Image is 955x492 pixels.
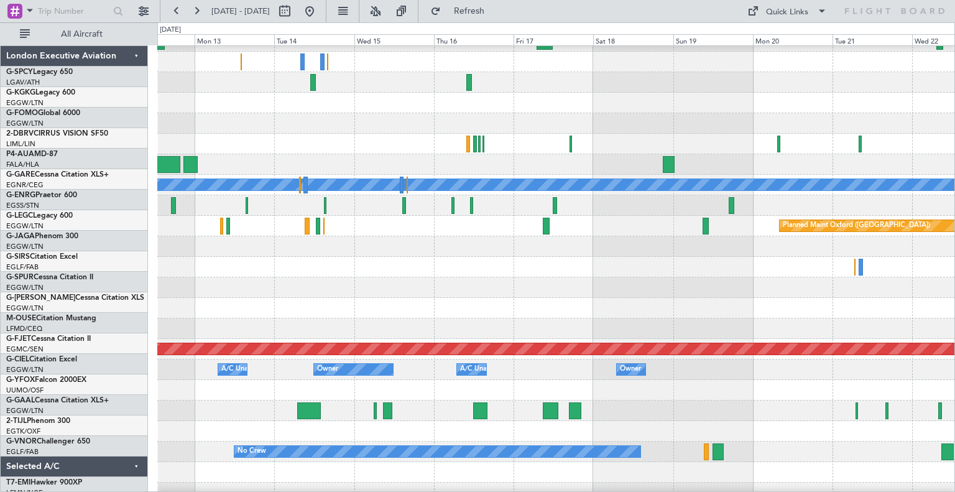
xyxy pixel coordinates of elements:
[6,109,38,117] span: G-FOMO
[6,171,35,179] span: G-GARE
[6,397,109,404] a: G-GAALCessna Citation XLS+
[6,151,34,158] span: P4-AUA
[6,417,70,425] a: 2-TIJLPhenom 300
[160,25,181,35] div: [DATE]
[593,34,673,45] div: Sat 18
[6,201,39,210] a: EGSS/STN
[6,427,40,436] a: EGTK/OXF
[6,242,44,251] a: EGGW/LTN
[6,89,35,96] span: G-KGKG
[6,304,44,313] a: EGGW/LTN
[6,397,35,404] span: G-GAAL
[741,1,833,21] button: Quick Links
[6,345,44,354] a: EGMC/SEN
[620,360,641,379] div: Owner
[6,233,78,240] a: G-JAGAPhenom 300
[6,212,73,220] a: G-LEGCLegacy 600
[6,376,86,384] a: G-YFOXFalcon 2000EX
[6,253,78,261] a: G-SIRSCitation Excel
[6,221,44,231] a: EGGW/LTN
[354,34,434,45] div: Wed 15
[6,406,44,415] a: EGGW/LTN
[6,335,31,343] span: G-FJET
[6,294,75,302] span: G-[PERSON_NAME]
[766,6,808,19] div: Quick Links
[6,212,33,220] span: G-LEGC
[6,324,42,333] a: LFMD/CEQ
[6,192,35,199] span: G-ENRG
[238,442,266,461] div: No Crew
[6,160,39,169] a: FALA/HLA
[6,356,29,363] span: G-CIEL
[6,192,77,199] a: G-ENRGPraetor 600
[6,438,37,445] span: G-VNOR
[6,130,108,137] a: 2-DBRVCIRRUS VISION SF50
[6,68,33,76] span: G-SPCY
[6,274,34,281] span: G-SPUR
[6,479,82,486] a: T7-EMIHawker 900XP
[673,34,753,45] div: Sun 19
[6,89,75,96] a: G-KGKGLegacy 600
[274,34,354,45] div: Tue 14
[6,335,91,343] a: G-FJETCessna Citation II
[6,274,93,281] a: G-SPURCessna Citation II
[753,34,833,45] div: Mon 20
[434,34,514,45] div: Thu 16
[6,365,44,374] a: EGGW/LTN
[6,356,77,363] a: G-CIELCitation Excel
[6,447,39,457] a: EGLF/FAB
[38,2,109,21] input: Trip Number
[6,376,35,384] span: G-YFOX
[6,139,35,149] a: LIML/LIN
[6,315,96,322] a: M-OUSECitation Mustang
[6,78,40,87] a: LGAV/ATH
[425,1,499,21] button: Refresh
[221,360,273,379] div: A/C Unavailable
[6,119,44,128] a: EGGW/LTN
[6,262,39,272] a: EGLF/FAB
[6,315,36,322] span: M-OUSE
[6,109,80,117] a: G-FOMOGlobal 6000
[6,438,90,445] a: G-VNORChallenger 650
[6,68,73,76] a: G-SPCYLegacy 650
[6,386,44,395] a: UUMO/OSF
[6,171,109,179] a: G-GARECessna Citation XLS+
[6,130,34,137] span: 2-DBRV
[6,253,30,261] span: G-SIRS
[32,30,131,39] span: All Aircraft
[6,417,27,425] span: 2-TIJL
[6,294,144,302] a: G-[PERSON_NAME]Cessna Citation XLS
[6,98,44,108] a: EGGW/LTN
[195,34,274,45] div: Mon 13
[211,6,270,17] span: [DATE] - [DATE]
[317,360,338,379] div: Owner
[514,34,593,45] div: Fri 17
[6,479,30,486] span: T7-EMI
[6,283,44,292] a: EGGW/LTN
[783,216,930,235] div: Planned Maint Oxford ([GEOGRAPHIC_DATA])
[460,360,512,379] div: A/C Unavailable
[6,180,44,190] a: EGNR/CEG
[443,7,496,16] span: Refresh
[833,34,912,45] div: Tue 21
[6,233,35,240] span: G-JAGA
[6,151,58,158] a: P4-AUAMD-87
[14,24,135,44] button: All Aircraft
